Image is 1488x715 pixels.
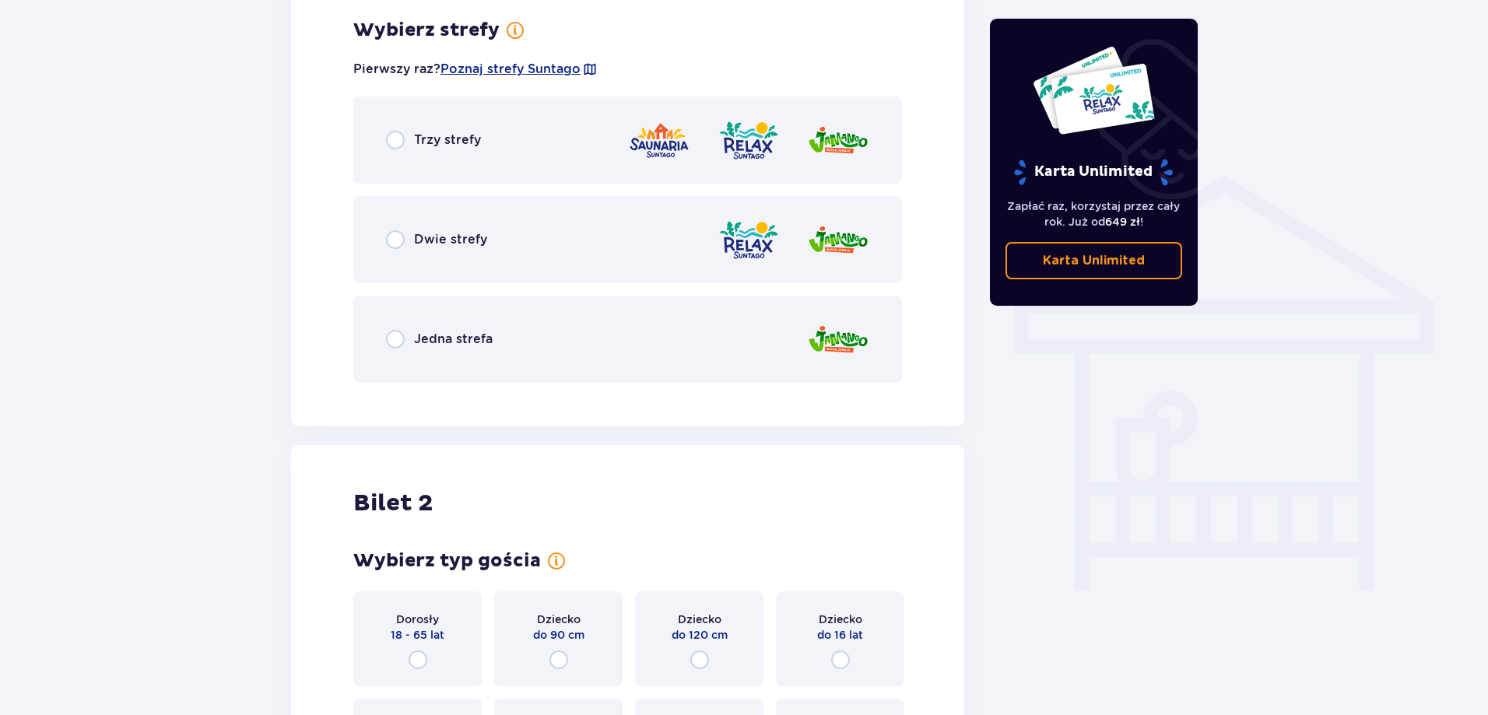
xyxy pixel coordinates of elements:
[628,118,690,163] img: Saunaria
[1105,216,1140,228] span: 649 zł
[537,612,581,627] span: Dziecko
[1005,242,1183,279] a: Karta Unlimited
[672,627,728,643] span: do 120 cm
[718,118,780,163] img: Relax
[819,612,862,627] span: Dziecko
[353,19,500,42] h3: Wybierz strefy
[396,612,439,627] span: Dorosły
[440,61,581,78] a: Poznaj strefy Suntago
[807,218,869,262] img: Jamango
[414,131,481,149] span: Trzy strefy
[391,627,444,643] span: 18 - 65 lat
[353,489,433,518] h2: Bilet 2
[1043,252,1145,269] p: Karta Unlimited
[1012,159,1174,186] p: Karta Unlimited
[718,218,780,262] img: Relax
[678,612,721,627] span: Dziecko
[353,549,541,573] h3: Wybierz typ gościa
[817,627,863,643] span: do 16 lat
[533,627,584,643] span: do 90 cm
[414,231,487,248] span: Dwie strefy
[353,61,598,78] p: Pierwszy raz?
[1032,45,1156,135] img: Dwie karty całoroczne do Suntago z napisem 'UNLIMITED RELAX', na białym tle z tropikalnymi liśćmi...
[414,331,493,348] span: Jedna strefa
[807,118,869,163] img: Jamango
[1005,198,1183,230] p: Zapłać raz, korzystaj przez cały rok. Już od !
[807,317,869,362] img: Jamango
